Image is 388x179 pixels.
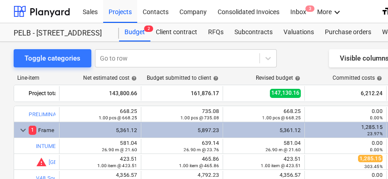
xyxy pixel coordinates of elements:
span: keyboard_arrow_down [18,125,29,136]
small: 26.90 m @ 21.60 [102,147,137,152]
a: Purchase orders [319,23,377,41]
div: Net estimated cost [83,75,137,81]
span: help [211,76,219,81]
small: 26.90 m @ 21.60 [265,147,301,152]
small: 23.97% [367,131,383,136]
button: Toggle categories [14,49,91,67]
div: 465.86 [145,156,219,169]
div: 0.00 [308,140,383,153]
a: Budget2 [119,23,150,41]
a: Subcontracts [229,23,278,41]
div: 6,212.24 [308,86,383,101]
div: 581.04 [227,140,301,153]
a: PRELIMINARIES [29,111,67,118]
div: Budget [119,23,150,41]
i: keyboard_arrow_down [332,7,343,18]
div: Frame [29,123,55,138]
span: Committed costs exceed revised budget [36,157,47,168]
div: 423.51 [63,156,137,169]
span: 1 [29,126,36,134]
iframe: Chat Widget [343,135,388,179]
span: 3 [305,5,314,12]
span: help [129,76,137,81]
div: 5,361.12 [63,127,137,133]
div: 143,800.66 [63,86,137,101]
div: 0.00 [308,108,383,121]
a: Client contract [150,23,203,41]
div: 735.08 [145,108,219,121]
div: Toggle categories [25,52,80,64]
div: Committed costs [333,75,382,81]
small: 1.00 item @ 423.51 [97,163,137,168]
div: PELB - [STREET_ADDRESS] [14,29,108,38]
a: INTUMESCENT PAINT - Fire proof steels [36,143,133,149]
span: 147,130.16 [270,89,301,97]
small: 1.00 item @ 423.51 [261,163,301,168]
span: help [293,76,300,81]
div: Revised budget [256,75,300,81]
small: 1.00 pcs @ 735.08 [180,115,219,120]
div: 581.04 [63,140,137,153]
div: Project total [29,86,55,101]
a: RFQs [203,23,229,41]
div: Line-item [14,75,59,81]
div: 639.14 [145,140,219,153]
div: 5,361.12 [227,127,301,133]
span: 2 [144,26,153,32]
div: Budget submitted to client [147,75,219,81]
div: 668.25 [63,108,137,121]
small: 1.00 item @ 465.86 [179,163,219,168]
span: help [375,76,382,81]
div: 161,876.17 [145,86,219,101]
div: 5,897.23 [145,127,219,133]
small: 1.00 pcs @ 668.25 [262,115,301,120]
small: 0.00% [370,115,383,120]
div: 1,285.15 [308,124,383,137]
div: 668.25 [227,108,301,121]
a: Valuations [278,23,319,41]
small: 26.90 m @ 23.76 [184,147,219,152]
div: 423.51 [227,156,301,169]
small: 1.00 pcs @ 668.25 [99,115,137,120]
a: [GEOGRAPHIC_DATA] Oak Cladding [49,159,135,165]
